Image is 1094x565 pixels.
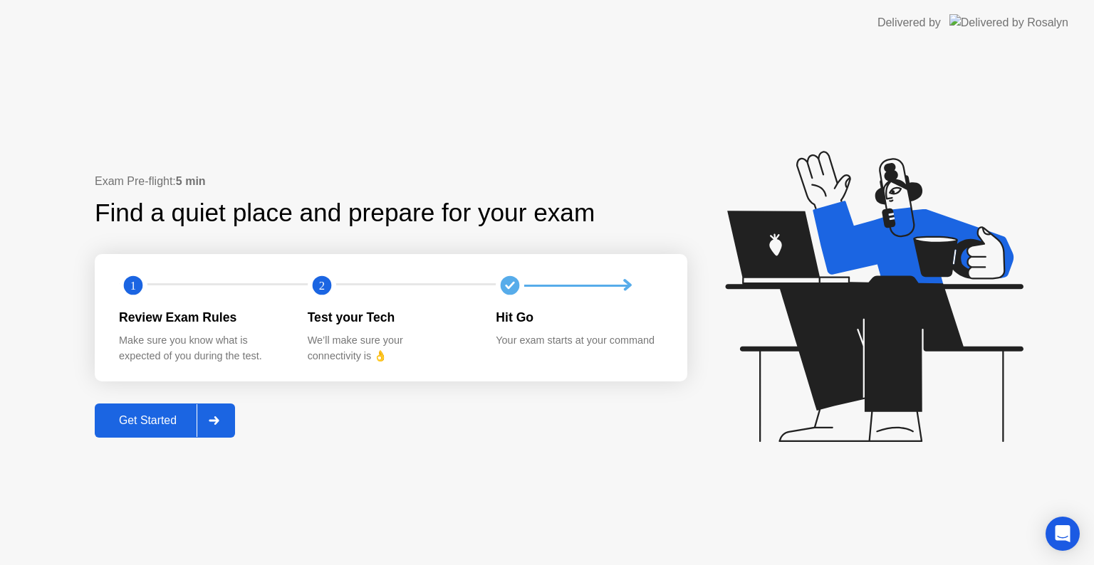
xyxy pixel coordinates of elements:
[95,173,687,190] div: Exam Pre-flight:
[877,14,941,31] div: Delivered by
[496,333,662,349] div: Your exam starts at your command
[99,414,197,427] div: Get Started
[119,308,285,327] div: Review Exam Rules
[130,279,136,292] text: 1
[319,279,325,292] text: 2
[1046,517,1080,551] div: Open Intercom Messenger
[176,175,206,187] b: 5 min
[496,308,662,327] div: Hit Go
[95,194,597,232] div: Find a quiet place and prepare for your exam
[119,333,285,364] div: Make sure you know what is expected of you during the test.
[308,308,474,327] div: Test your Tech
[95,403,235,438] button: Get Started
[949,14,1068,31] img: Delivered by Rosalyn
[308,333,474,364] div: We’ll make sure your connectivity is 👌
